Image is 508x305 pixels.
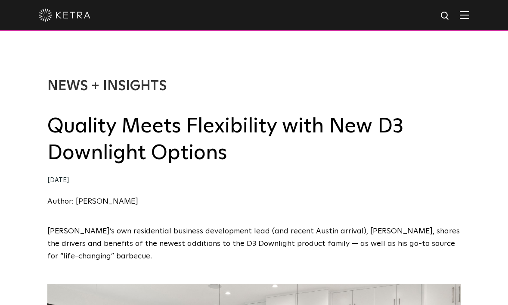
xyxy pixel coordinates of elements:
img: Hamburger%20Nav.svg [460,11,469,19]
img: search icon [440,11,451,22]
h2: Quality Meets Flexibility with New D3 Downlight Options [47,113,461,167]
div: [DATE] [47,174,461,187]
span: [PERSON_NAME]’s own residential business development lead (and recent Austin arrival), [PERSON_NA... [47,227,460,260]
a: News + Insights [47,79,167,93]
img: ketra-logo-2019-white [39,9,90,22]
a: Author: [PERSON_NAME] [47,198,138,205]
